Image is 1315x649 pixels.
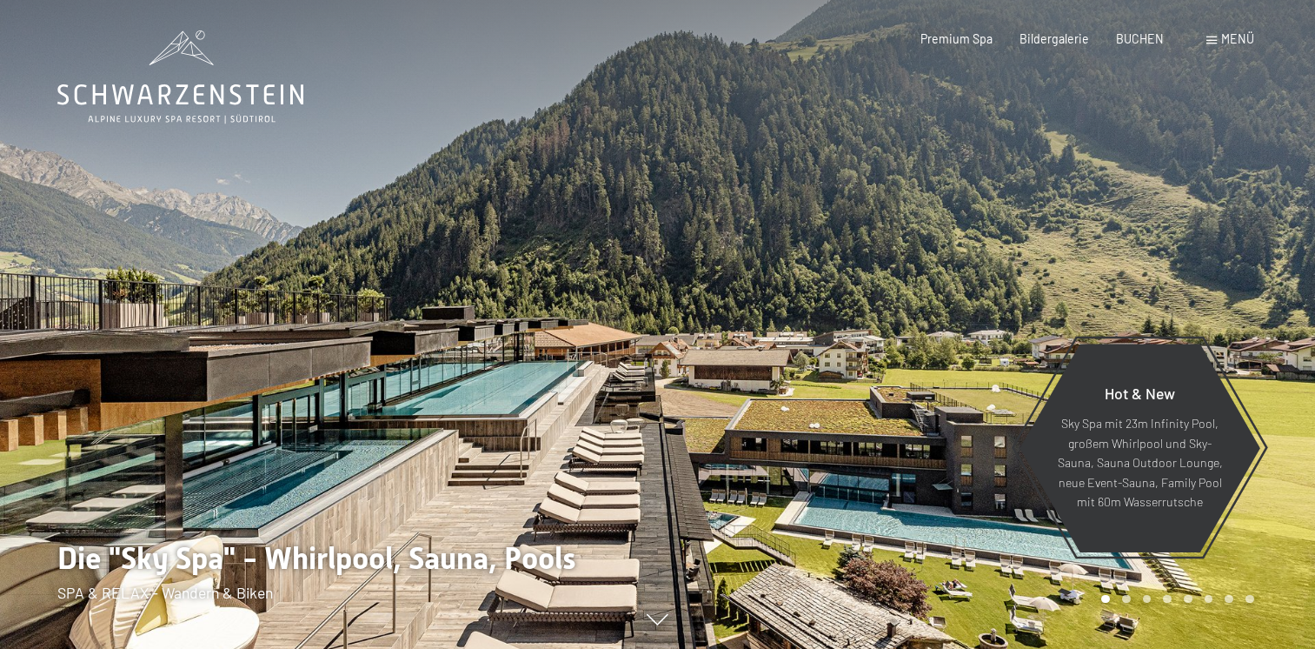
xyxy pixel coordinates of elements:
span: Hot & New [1105,384,1175,403]
div: Carousel Page 2 [1122,595,1131,604]
div: Carousel Page 7 [1225,595,1233,604]
div: Carousel Pagination [1095,595,1253,604]
a: Hot & New Sky Spa mit 23m Infinity Pool, großem Whirlpool und Sky-Sauna, Sauna Outdoor Lounge, ne... [1019,343,1261,553]
div: Carousel Page 1 (Current Slide) [1101,595,1110,604]
a: Bildergalerie [1019,31,1089,46]
div: Carousel Page 6 [1205,595,1213,604]
p: Sky Spa mit 23m Infinity Pool, großem Whirlpool und Sky-Sauna, Sauna Outdoor Lounge, neue Event-S... [1057,414,1223,512]
a: Premium Spa [920,31,993,46]
div: Carousel Page 8 [1245,595,1254,604]
div: Carousel Page 5 [1184,595,1192,604]
a: BUCHEN [1116,31,1164,46]
div: Carousel Page 3 [1143,595,1152,604]
span: Menü [1221,31,1254,46]
div: Carousel Page 4 [1163,595,1172,604]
